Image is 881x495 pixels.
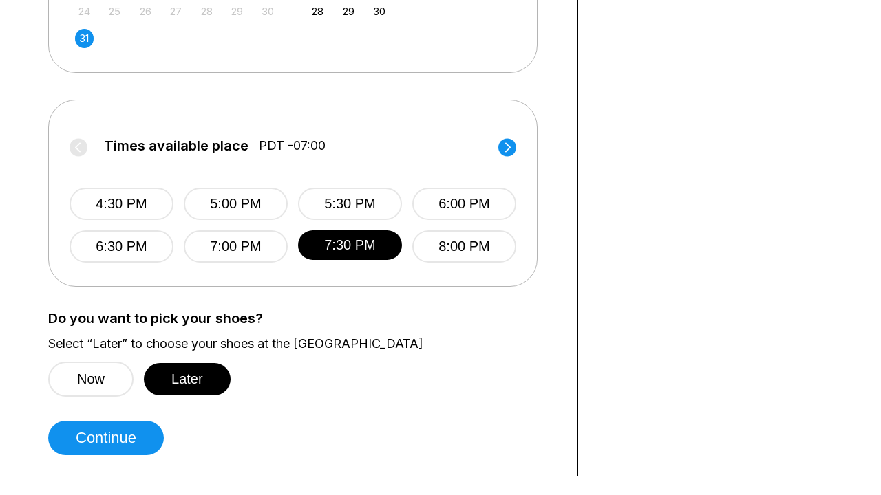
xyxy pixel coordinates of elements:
div: Not available Thursday, August 28th, 2025 [198,2,216,21]
button: 5:00 PM [184,188,288,220]
div: Not available Monday, August 25th, 2025 [105,2,124,21]
div: Not available Sunday, August 24th, 2025 [75,2,94,21]
div: Choose Sunday, August 31st, 2025 [75,29,94,47]
div: Not available Tuesday, August 26th, 2025 [136,2,155,21]
button: 6:30 PM [70,230,173,263]
button: 4:30 PM [70,188,173,220]
div: Choose Tuesday, September 30th, 2025 [370,2,388,21]
button: 7:30 PM [298,230,402,260]
button: 6:00 PM [412,188,516,220]
div: Not available Saturday, August 30th, 2025 [259,2,277,21]
button: 5:30 PM [298,188,402,220]
button: 7:00 PM [184,230,288,263]
label: Select “Later” to choose your shoes at the [GEOGRAPHIC_DATA] [48,336,557,351]
button: Later [144,363,231,395]
div: Not available Wednesday, August 27th, 2025 [167,2,185,21]
span: Times available place [104,138,248,153]
div: Choose Monday, September 29th, 2025 [339,2,358,21]
button: Now [48,362,134,397]
span: PDT -07:00 [259,138,326,153]
div: Not available Friday, August 29th, 2025 [228,2,246,21]
div: Choose Sunday, September 28th, 2025 [308,2,327,21]
label: Do you want to pick your shoes? [48,311,557,326]
button: 8:00 PM [412,230,516,263]
button: Continue [48,421,164,455]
